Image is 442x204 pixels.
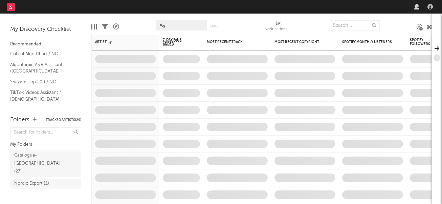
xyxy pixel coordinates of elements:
[342,40,393,44] div: Spotify Monthly Listeners
[274,40,325,44] div: Most Recent Copyright
[46,118,81,122] button: Tracked Artists(29)
[91,17,97,37] div: Edit Columns
[95,40,146,44] div: Artist
[102,17,108,37] div: Filters
[10,40,81,48] div: Recommended
[10,141,81,149] div: My Folders
[113,17,119,37] div: A&R Pipeline
[10,179,81,189] a: Nordic Export(11)
[10,61,74,75] a: Algorithmic A&R Assistant ([GEOGRAPHIC_DATA])
[209,24,218,28] button: Save
[265,17,292,37] div: Notifications (Artist)
[14,180,49,188] div: Nordic Export ( 11 )
[10,150,81,177] a: Catalogue-[GEOGRAPHIC_DATA](27)
[10,127,81,137] input: Search for folders...
[10,50,74,58] a: Critical Algo Chart / NO
[163,38,190,46] span: 7-Day Fans Added
[10,89,74,103] a: TikTok Videos Assistant / [DEMOGRAPHIC_DATA]
[265,25,292,34] div: Notifications (Artist)
[10,116,29,124] div: Folders
[410,38,434,46] div: Spotify Followers
[10,25,81,34] div: My Discovery Checklist
[10,78,74,86] a: Shazam Top 200 / NO
[207,40,258,44] div: Most Recent Track
[14,151,62,176] div: Catalogue-[GEOGRAPHIC_DATA] ( 27 )
[329,20,380,30] input: Search...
